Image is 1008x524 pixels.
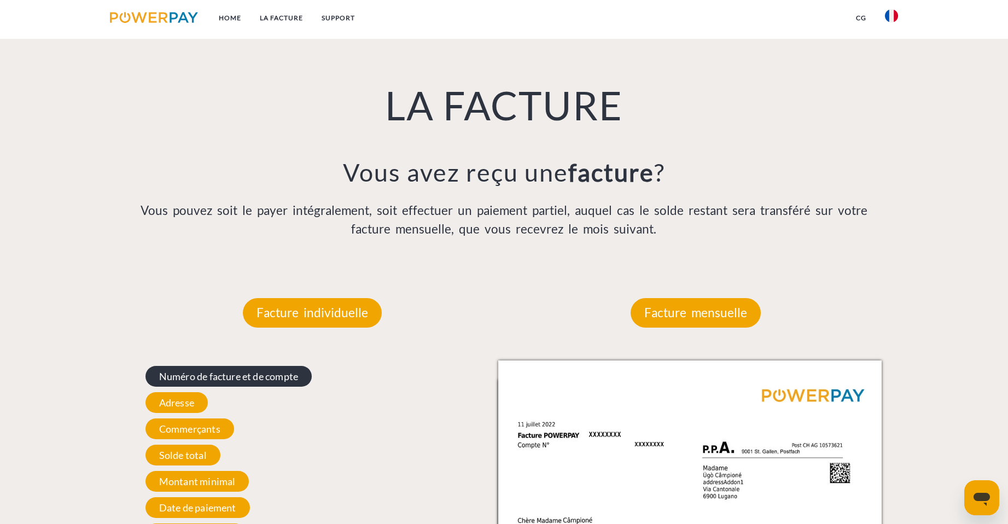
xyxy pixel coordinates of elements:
[964,480,999,515] iframe: Bouton de lancement de la fenêtre de messagerie
[145,366,312,387] span: Numéro de facture et de compte
[209,8,250,28] a: Home
[250,8,312,28] a: LA FACTURE
[847,8,876,28] a: CG
[885,9,898,22] img: fr
[145,497,250,518] span: Date de paiement
[110,12,198,23] img: logo-powerpay.svg
[145,445,220,465] span: Solde total
[145,471,249,492] span: Montant minimal
[145,418,234,439] span: Commerçants
[312,8,364,28] a: Support
[121,157,888,188] h3: Vous avez reçu une ?
[631,298,761,328] p: Facture mensuelle
[121,80,888,130] h1: LA FACTURE
[121,201,888,238] p: Vous pouvez soit le payer intégralement, soit effectuer un paiement partiel, auquel cas le solde ...
[568,158,654,187] b: facture
[243,298,382,328] p: Facture individuelle
[145,392,208,413] span: Adresse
